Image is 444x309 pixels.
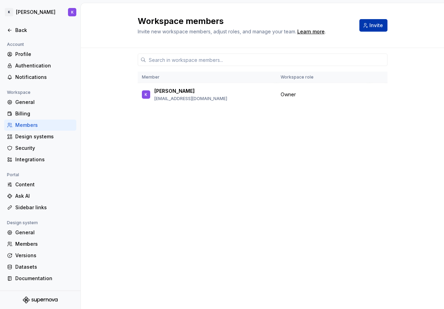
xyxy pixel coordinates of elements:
div: Versions [15,252,74,259]
a: Billing [4,108,76,119]
div: Members [15,122,74,129]
a: Integrations [4,154,76,165]
a: Design systems [4,131,76,142]
a: Versions [4,250,76,261]
div: [PERSON_NAME] [16,9,55,16]
span: Owner [281,91,296,98]
a: Content [4,179,76,190]
div: K [145,91,147,98]
p: [PERSON_NAME] [154,88,195,95]
a: Members [4,238,76,250]
div: Notifications [15,74,74,81]
div: Sidebar links [15,204,74,211]
a: Members [4,120,76,131]
a: Back [4,25,76,36]
div: Datasets [15,263,74,270]
div: Profile [15,51,74,58]
span: Invite new workspace members, adjust roles, and manage your team. [138,29,296,34]
div: Members [15,241,74,247]
div: Authentication [15,62,74,69]
div: Integrations [15,156,74,163]
div: Portal [4,171,22,179]
span: Invite [369,22,383,29]
div: Documentation [15,275,74,282]
a: Profile [4,49,76,60]
div: Security [15,145,74,152]
div: Ask AI [15,193,74,200]
a: Authentication [4,60,76,71]
a: General [4,227,76,238]
input: Search in workspace members... [146,54,387,66]
a: Sidebar links [4,202,76,213]
a: Learn more [297,28,325,35]
a: General [4,97,76,108]
div: Content [15,181,74,188]
svg: Supernova Logo [23,296,58,303]
div: Back [15,27,74,34]
th: Workspace role [276,72,369,83]
div: K [5,8,13,16]
a: Notifications [4,72,76,83]
div: Design systems [15,133,74,140]
div: Account [4,40,27,49]
div: Billing [15,110,74,117]
h2: Workspace members [138,16,351,27]
a: Ask AI [4,190,76,202]
a: Documentation [4,273,76,284]
div: Workspace [4,88,33,97]
th: Member [138,72,276,83]
button: K[PERSON_NAME]K [1,5,79,20]
button: Invite [359,19,387,32]
span: . [296,29,326,34]
a: Security [4,143,76,154]
div: Design system [4,219,41,227]
p: [EMAIL_ADDRESS][DOMAIN_NAME] [154,96,227,101]
div: General [15,99,74,106]
a: Datasets [4,261,76,273]
div: K [71,9,74,15]
div: General [15,229,74,236]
